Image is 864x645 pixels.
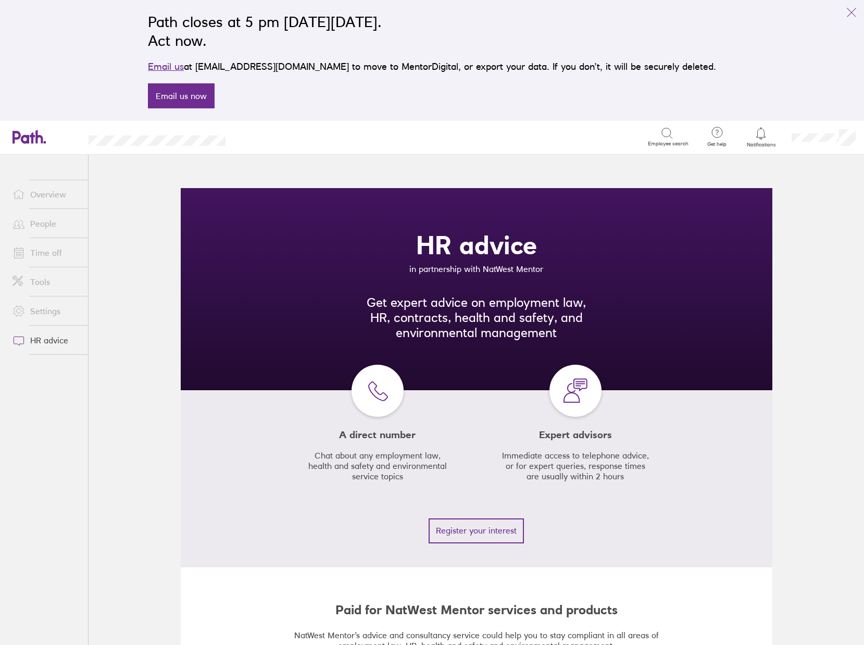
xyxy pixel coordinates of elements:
span: Employee search [648,141,688,147]
a: Email us now [148,83,215,108]
h2: Paid for NatWest Mentor services and products [214,601,739,619]
h2: Path closes at 5 pm [DATE][DATE]. Act now. [148,13,716,50]
button: Register your interest [429,518,524,543]
p: Immediate access to telephone advice, or for expert queries, response times are usually within 2 ... [502,450,649,481]
a: Time off [4,242,88,263]
a: Tools [4,271,88,292]
a: Notifications [744,126,778,148]
p: at [EMAIL_ADDRESS][DOMAIN_NAME] to move to MentorDigital, or export your data. If you don’t, it w... [148,59,716,74]
a: Overview [4,184,88,205]
span: Notifications [744,142,778,148]
a: HR advice [4,330,88,351]
a: People [4,213,88,234]
span: Get help [700,141,734,147]
h3: A direct number [299,429,456,441]
p: Chat about any employment law, health and safety and environmental service topics [304,450,452,481]
span: Register your interest [436,526,517,535]
p: Get expert advice on employment law, HR, contracts, health and safety, and environmental management [359,295,594,340]
a: Settings [4,301,88,321]
h3: Expert advisors [497,429,654,441]
a: Email us [148,61,184,72]
div: Search [254,132,280,141]
p: in partnership with NatWest Mentor [202,264,752,274]
h1: HR advice [197,231,756,259]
